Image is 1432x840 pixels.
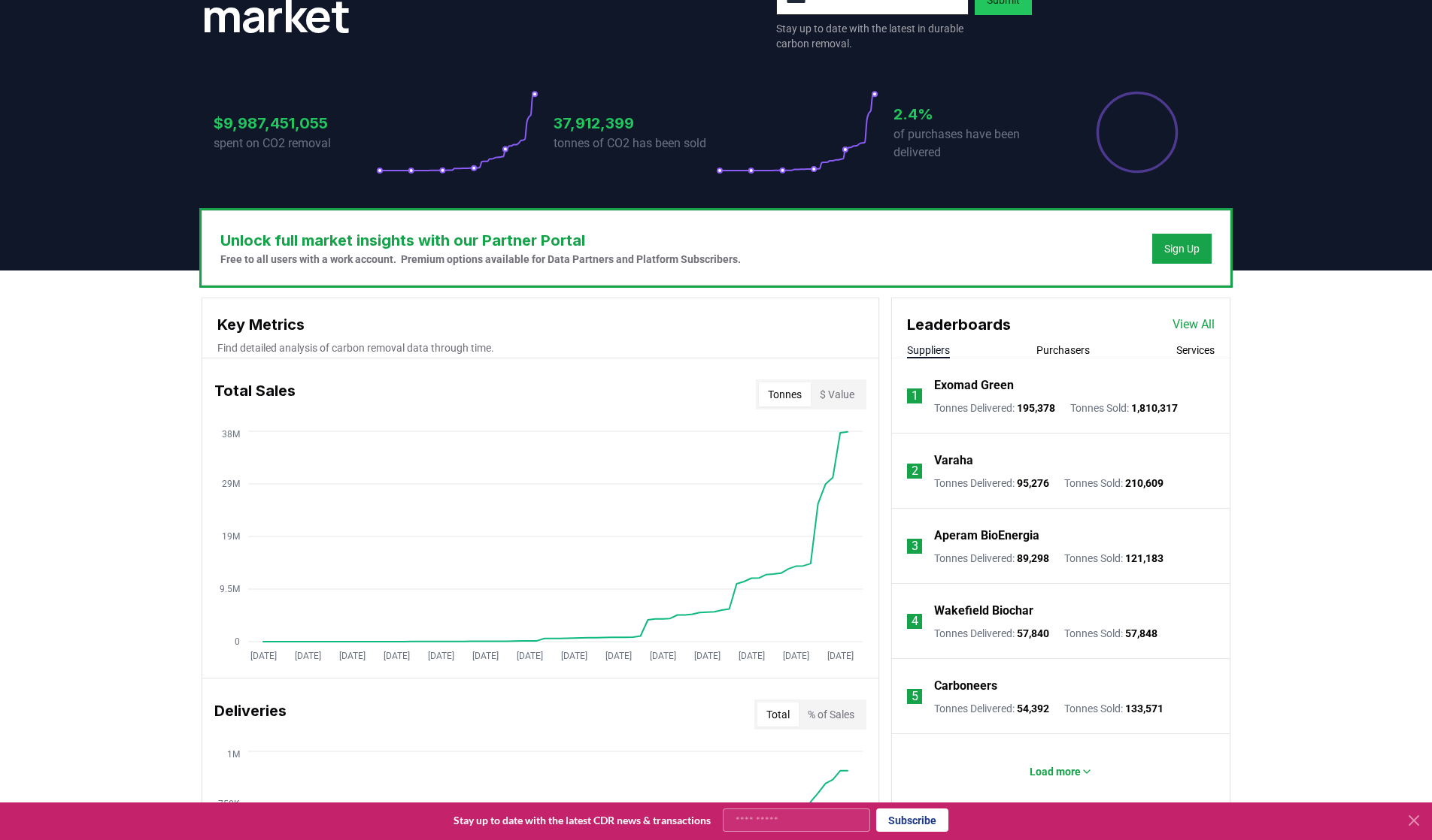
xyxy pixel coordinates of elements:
[907,313,1011,336] h3: Leaderboards
[912,687,918,706] p: 5
[517,651,543,661] tspan: [DATE]
[934,626,1049,641] p: Tonnes Delivered :
[934,551,1049,566] p: Tonnes Delivered :
[217,340,863,355] p: Find detailed analysis of carbon removal data through time.
[220,252,741,267] p: Free to all users with a work account. Premium options available for Data Partners and Platform S...
[907,343,950,358] button: Suppliers
[339,651,366,661] tspan: [DATE]
[1064,701,1163,716] p: Tonnes Sold :
[799,703,863,727] button: % of Sales
[250,651,277,661] tspan: [DATE]
[934,602,1033,620] a: Wakefield Biochar
[214,134,376,153] p: spent on CO2 removal
[1125,703,1163,715] span: 133,571
[217,313,863,336] h3: Key Metrics
[384,651,410,661] tspan: [DATE]
[912,612,918,630] p: 4
[1125,627,1157,639] span: 57,848
[757,703,799,727] button: Total
[893,125,1056,162] p: of purchases have been delivered
[218,799,240,809] tspan: 750K
[472,651,499,661] tspan: [DATE]
[295,651,321,661] tspan: [DATE]
[222,531,240,542] tspan: 19M
[227,749,240,760] tspan: 1M
[912,462,918,480] p: 2
[1164,241,1200,256] a: Sign Up
[235,636,240,647] tspan: 0
[811,382,863,406] button: $ Value
[428,651,454,661] tspan: [DATE]
[1125,477,1163,489] span: 210,609
[554,134,716,153] p: tonnes of CO2 has been sold
[1064,626,1157,641] p: Tonnes Sold :
[783,651,809,661] tspan: [DATE]
[1070,400,1178,415] p: Tonnes Sold :
[1176,343,1215,358] button: Services
[827,651,854,661] tspan: [DATE]
[222,479,240,489] tspan: 29M
[1017,552,1049,564] span: 89,298
[1064,476,1163,491] p: Tonnes Sold :
[650,651,676,661] tspan: [DATE]
[1036,343,1090,358] button: Purchasers
[1017,477,1049,489] span: 95,276
[1173,316,1215,334] a: View All
[934,677,997,695] a: Carboneers
[759,382,811,406] button: Tonnes
[554,112,716,134] h3: 37,912,399
[912,537,918,555] p: 3
[1018,757,1105,787] button: Load more
[214,699,287,730] h3: Deliveries
[934,476,1049,491] p: Tonnes Delivered :
[934,527,1039,545] a: Aperam BioEnergia
[1030,764,1081,779] p: Load more
[222,429,240,440] tspan: 38M
[1064,551,1163,566] p: Tonnes Sold :
[220,229,741,252] h3: Unlock full market insights with our Partner Portal
[1152,234,1212,264] button: Sign Up
[934,701,1049,716] p: Tonnes Delivered :
[694,651,721,661] tspan: [DATE]
[912,387,918,405] p: 1
[1017,703,1049,715] span: 54,392
[1131,402,1178,414] span: 1,810,317
[1017,402,1055,414] span: 195,378
[934,400,1055,415] p: Tonnes Delivered :
[214,379,296,409] h3: Total Sales
[1095,90,1179,174] div: Percentage of sales delivered
[739,651,765,661] tspan: [DATE]
[605,651,632,661] tspan: [DATE]
[220,584,240,594] tspan: 9.5M
[934,376,1014,394] a: Exomad Green
[776,21,969,51] p: Stay up to date with the latest in durable carbon removal.
[934,452,973,470] a: Varaha
[1017,627,1049,639] span: 57,840
[561,651,587,661] tspan: [DATE]
[1125,552,1163,564] span: 121,183
[214,112,376,134] h3: $9,987,451,055
[893,103,1056,125] h3: 2.4%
